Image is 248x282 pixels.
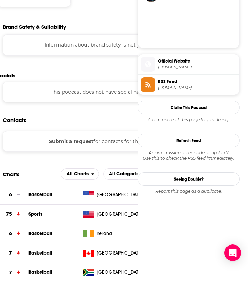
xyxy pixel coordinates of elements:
h3: 7 [9,268,12,276]
h2: Contacts [3,114,26,127]
h3: 6 [9,191,12,199]
button: Submit a request [49,138,93,145]
a: Ireland [81,230,143,237]
h2: Categories [103,168,151,180]
span: United States [97,211,142,218]
a: Basketball [28,250,53,256]
div: Claim and edit this page to your liking. [138,117,240,123]
div: for contacts for this podcast. [3,131,210,152]
a: Official Website[DOMAIN_NAME] [141,57,237,72]
a: Basketball [28,269,53,275]
span: RSS Feed [158,78,237,85]
h3: 75 [6,210,12,218]
h2: Brand Safety & Suitability [3,24,66,30]
div: Open Intercom Messenger [224,244,241,261]
h2: Platforms [61,168,99,180]
h3: 7 [9,249,12,257]
span: South Africa [97,269,142,276]
a: Seeing Double? [138,172,240,186]
span: omnycontent.com [158,85,237,90]
span: All Charts [67,172,89,176]
button: open menu [61,168,99,180]
div: Information about brand safety is not yet available. [3,34,210,55]
a: [GEOGRAPHIC_DATA] [81,269,143,276]
h3: 6 [9,230,12,238]
a: [GEOGRAPHIC_DATA] [81,211,143,218]
a: Basketball [28,192,53,198]
a: Sports [28,211,42,217]
button: open menu [103,168,151,180]
span: iheart.com [158,65,237,70]
button: Refresh Feed [138,134,240,147]
div: Report this page as a duplicate. [138,189,240,194]
a: [GEOGRAPHIC_DATA] [81,250,143,257]
a: [GEOGRAPHIC_DATA] [81,191,143,198]
span: Ireland [97,230,112,237]
div: This podcast does not have social handles yet. [3,82,210,102]
h2: Charts [3,171,19,177]
span: All Categories [109,172,141,176]
span: Official Website [158,58,237,64]
button: Claim This Podcast [138,101,240,114]
span: United States [97,191,142,198]
a: Basketball [28,231,53,237]
span: Canada [97,250,142,257]
div: Are we missing an episode or update? Use this to check the RSS feed immediately. [138,150,240,161]
a: RSS Feed[DOMAIN_NAME] [141,77,237,92]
